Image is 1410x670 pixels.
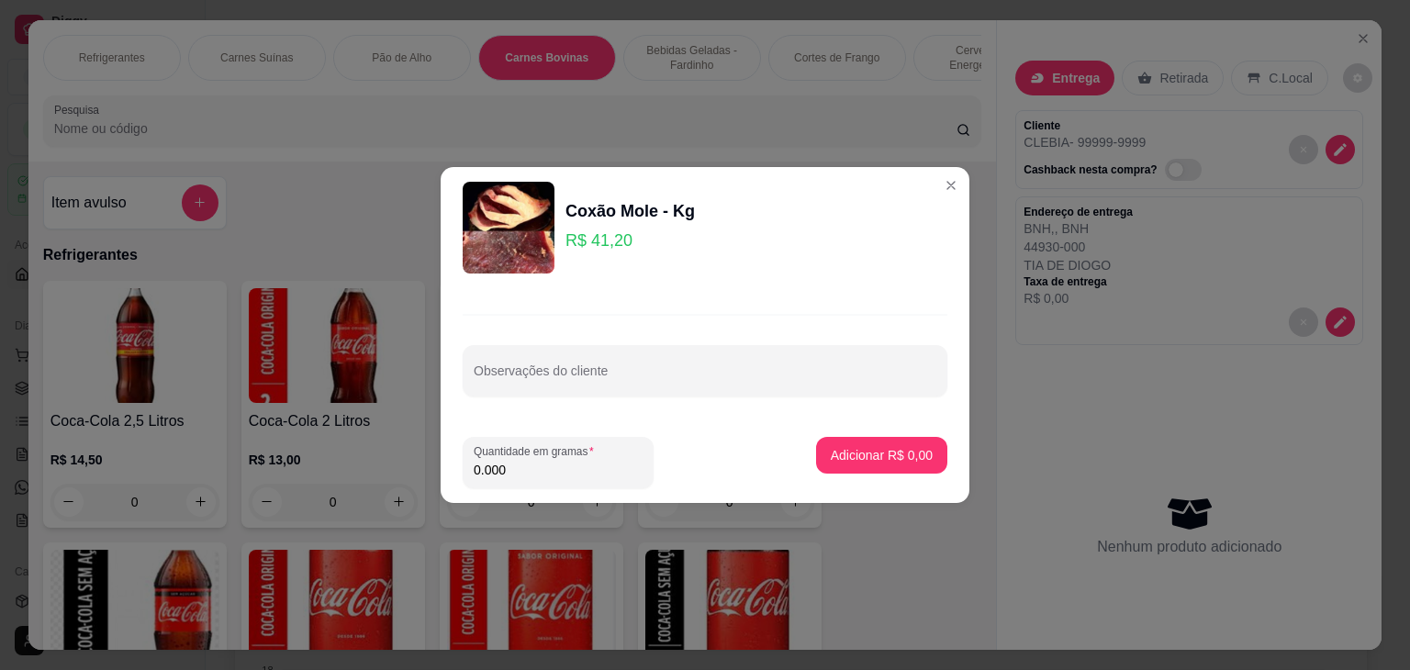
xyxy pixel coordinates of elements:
[474,369,936,387] input: Observações do cliente
[474,461,643,479] input: Quantidade em gramas
[463,182,554,274] img: product-image
[474,443,600,459] label: Quantidade em gramas
[936,171,966,200] button: Close
[831,446,933,464] p: Adicionar R$ 0,00
[565,198,695,224] div: Coxão Mole - Kg
[565,228,695,253] p: R$ 41,20
[816,437,947,474] button: Adicionar R$ 0,00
